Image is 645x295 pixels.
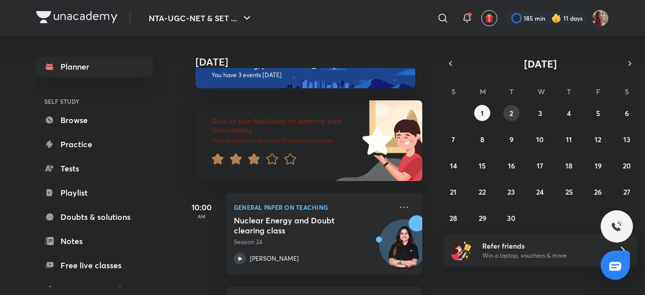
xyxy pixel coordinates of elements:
abbr: September 7, 2025 [451,135,455,144]
button: [DATE] [458,56,623,71]
abbr: September 28, 2025 [449,213,457,223]
img: Company Logo [36,11,117,23]
button: September 25, 2025 [561,184,577,200]
abbr: Tuesday [509,87,513,96]
h5: 10:00 [181,201,222,213]
button: September 16, 2025 [503,157,520,173]
a: Doubts & solutions [36,207,153,227]
abbr: September 25, 2025 [565,187,573,197]
button: September 18, 2025 [561,157,577,173]
p: General Paper on Teaching [234,201,392,213]
abbr: Saturday [625,87,629,96]
abbr: September 27, 2025 [623,187,630,197]
abbr: September 30, 2025 [507,213,515,223]
a: Playlist [36,183,153,203]
button: September 24, 2025 [532,184,548,200]
p: AM [181,213,222,219]
abbr: September 9, 2025 [509,135,513,144]
abbr: September 23, 2025 [507,187,515,197]
abbr: September 19, 2025 [595,161,602,170]
button: September 22, 2025 [474,184,490,200]
a: Free live classes [36,255,153,275]
button: September 9, 2025 [503,131,520,147]
abbr: September 29, 2025 [479,213,486,223]
a: Tests [36,158,153,179]
abbr: Thursday [567,87,571,96]
abbr: September 21, 2025 [450,187,457,197]
p: Session 24 [234,238,392,247]
a: Company Logo [36,11,117,26]
abbr: September 12, 2025 [595,135,601,144]
abbr: September 18, 2025 [565,161,572,170]
button: September 28, 2025 [445,210,462,226]
button: September 3, 2025 [532,105,548,121]
button: September 14, 2025 [445,157,462,173]
abbr: September 8, 2025 [480,135,484,144]
abbr: Monday [480,87,486,96]
button: September 11, 2025 [561,131,577,147]
button: September 1, 2025 [474,105,490,121]
abbr: September 10, 2025 [536,135,544,144]
a: Browse [36,110,153,130]
p: You have 3 events [DATE] [212,71,406,79]
abbr: September 16, 2025 [508,161,515,170]
img: ttu [611,220,623,232]
img: streak [551,13,561,23]
abbr: September 26, 2025 [594,187,602,197]
button: September 5, 2025 [590,105,606,121]
button: September 8, 2025 [474,131,490,147]
button: September 19, 2025 [590,157,606,173]
button: September 30, 2025 [503,210,520,226]
p: Your word will help make Unacademy better [212,137,359,145]
button: September 4, 2025 [561,105,577,121]
button: September 23, 2025 [503,184,520,200]
img: referral [451,240,472,260]
abbr: September 14, 2025 [450,161,457,170]
img: evening [196,52,415,88]
a: Practice [36,134,153,154]
h5: Nuclear Energy and Doubt clearing class [234,215,359,235]
abbr: September 24, 2025 [536,187,544,197]
abbr: September 17, 2025 [537,161,543,170]
span: [DATE] [524,57,557,71]
abbr: September 11, 2025 [566,135,572,144]
h4: [DATE] [196,56,432,68]
button: September 15, 2025 [474,157,490,173]
img: feedback_image [328,100,422,181]
button: September 26, 2025 [590,184,606,200]
a: Notes [36,231,153,251]
h6: SELF STUDY [36,93,153,110]
a: Planner [36,56,153,77]
button: September 27, 2025 [619,184,635,200]
button: September 7, 2025 [445,131,462,147]
abbr: September 3, 2025 [538,108,542,118]
button: NTA-UGC-NET & SET ... [143,8,259,28]
abbr: September 2, 2025 [509,108,513,118]
button: September 13, 2025 [619,131,635,147]
img: Avatar [379,225,428,273]
img: Srishti Sharma [592,10,609,27]
button: September 10, 2025 [532,131,548,147]
p: Win a laptop, vouchers & more [482,251,606,260]
abbr: September 6, 2025 [625,108,629,118]
p: [PERSON_NAME] [250,254,299,263]
button: avatar [481,10,497,26]
button: September 20, 2025 [619,157,635,173]
abbr: Friday [596,87,600,96]
button: September 21, 2025 [445,184,462,200]
abbr: September 1, 2025 [481,108,484,118]
button: September 2, 2025 [503,105,520,121]
abbr: September 4, 2025 [567,108,571,118]
button: September 12, 2025 [590,131,606,147]
button: September 29, 2025 [474,210,490,226]
abbr: September 13, 2025 [623,135,630,144]
h6: Refer friends [482,241,606,251]
img: avatar [485,14,494,23]
abbr: Wednesday [538,87,545,96]
abbr: Sunday [451,87,456,96]
abbr: September 20, 2025 [623,161,631,170]
abbr: September 22, 2025 [479,187,486,197]
abbr: September 15, 2025 [479,161,486,170]
button: September 17, 2025 [532,157,548,173]
abbr: September 5, 2025 [596,108,600,118]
